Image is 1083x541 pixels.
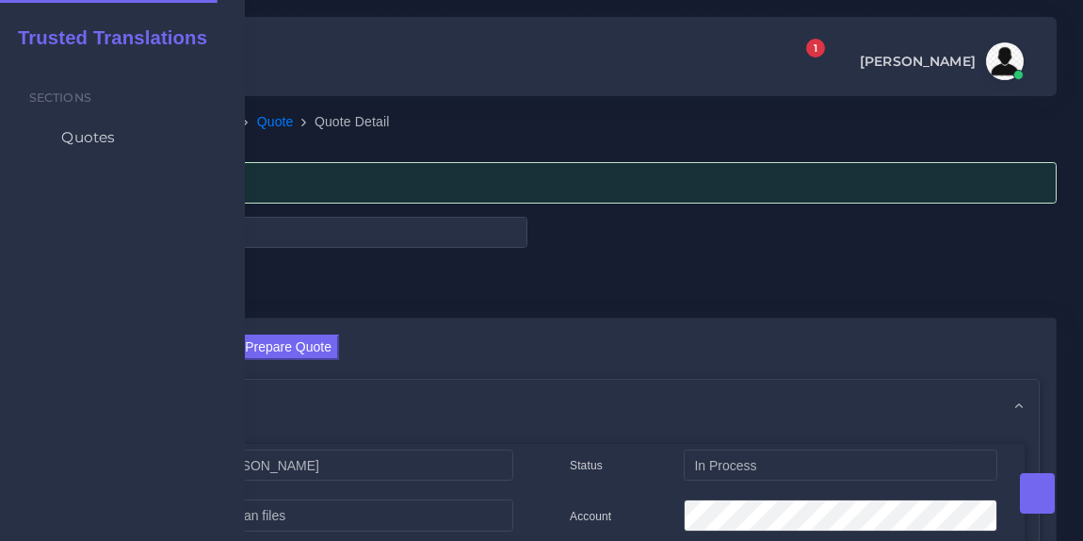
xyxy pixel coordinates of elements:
div: Quote Accepted [26,162,1057,204]
a: [PERSON_NAME]avatar [850,42,1030,80]
a: Quote [257,112,294,132]
a: Trusted Translations [5,23,207,54]
label: Status [570,457,603,474]
span: Sections [29,90,91,105]
button: Prepare Quote [237,335,339,360]
span: [PERSON_NAME] [860,55,976,68]
label: Account [570,508,611,525]
h2: Trusted Translations [5,26,207,49]
a: Prepare Quote [237,335,339,365]
a: Quotes [14,118,231,157]
span: Quotes [61,127,115,148]
a: 1 [789,49,822,74]
img: avatar [986,42,1024,80]
span: 1 [806,39,825,57]
li: Quote Detail [294,112,390,132]
div: Quote information [45,380,1039,428]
